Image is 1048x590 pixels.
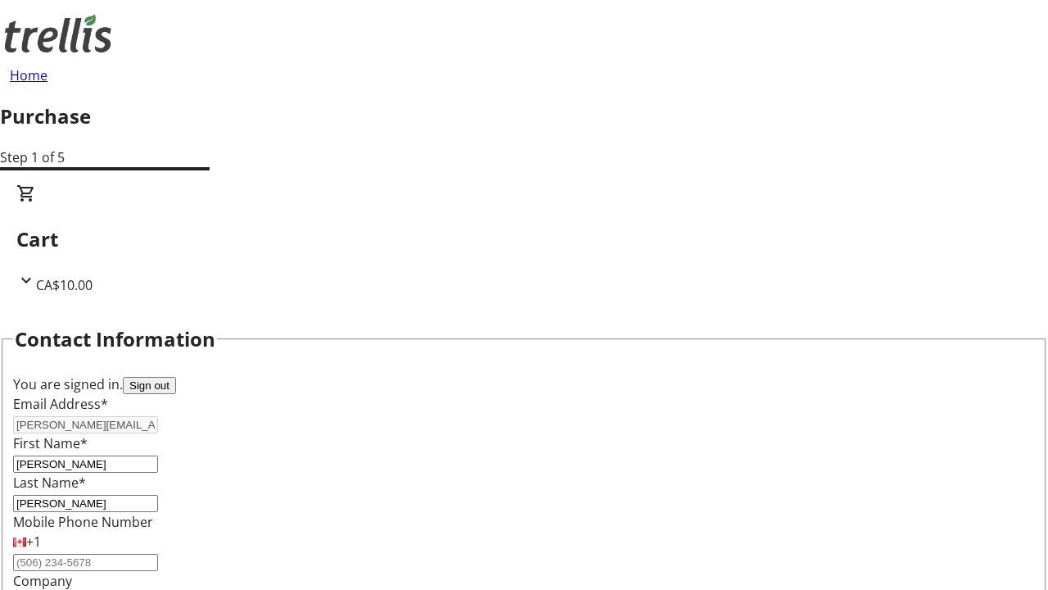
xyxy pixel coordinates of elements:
input: (506) 234-5678 [13,554,158,571]
label: First Name* [13,434,88,452]
div: You are signed in. [13,374,1035,394]
label: Email Address* [13,395,108,413]
div: CartCA$10.00 [16,184,1032,295]
span: CA$10.00 [36,276,93,294]
h2: Cart [16,225,1032,254]
label: Last Name* [13,474,86,492]
button: Sign out [123,377,176,394]
label: Company [13,572,72,590]
label: Mobile Phone Number [13,513,153,531]
h2: Contact Information [15,324,215,354]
